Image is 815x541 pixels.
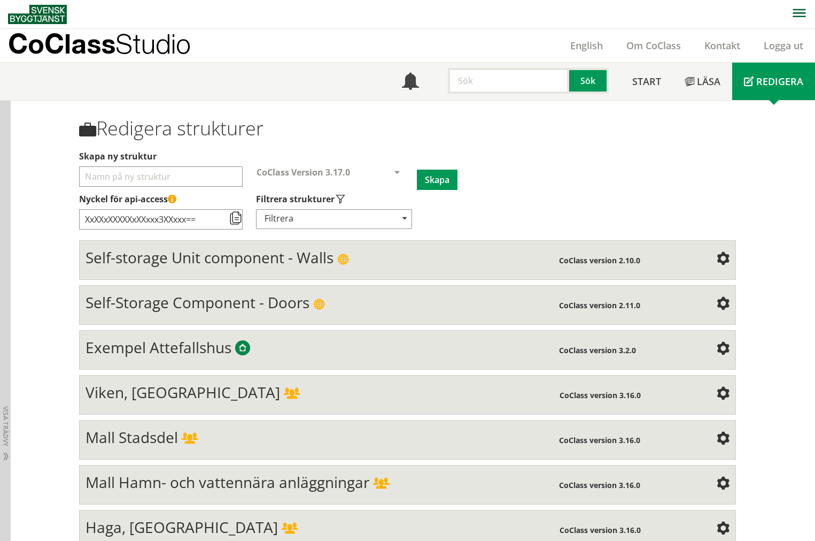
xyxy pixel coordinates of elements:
span: Läsa [697,75,720,88]
label: Välj vilka typer av strukturer som ska visas i din strukturlista [256,193,411,205]
a: Läsa [673,63,732,100]
input: Sök [448,68,569,94]
span: Studio [115,28,191,59]
button: Sök [569,68,609,94]
span: CoClass version 3.16.0 [559,480,640,490]
span: Inställningar [717,253,729,266]
img: Svensk Byggtjänst [8,5,67,24]
span: Delad struktur [182,433,198,445]
span: CoClass Version 3.17.0 [257,166,350,178]
span: Mall Hamn- och vattennära anläggningar [86,472,369,492]
label: Välj ett namn för att skapa en ny struktur [79,150,736,162]
span: Notifikationer [402,74,419,91]
a: CoClassStudio [8,29,214,62]
h1: Redigera strukturer [79,117,736,140]
span: Exempel Attefallshus [86,337,231,357]
span: Publik struktur [337,254,349,265]
span: Mall Stadsdel [86,427,178,447]
input: Nyckel till åtkomststruktur via API (kräver API-licensabonnemang) [79,209,243,230]
input: Välj ett namn för att skapa en ny struktur Välj vilka typer av strukturer som ska visas i din str... [79,166,243,187]
div: Välj CoClass-version för att skapa en ny struktur [248,166,417,193]
span: Redigera [756,75,803,88]
span: Inställningar [717,343,729,356]
a: Om CoClass [615,39,693,52]
span: Publik struktur [313,299,325,310]
span: Denna API-nyckel ger åtkomst till alla strukturer som du har skapat eller delat med dig av. Håll ... [168,195,176,204]
span: Delad struktur [282,523,298,535]
p: CoClass [8,37,191,50]
a: Kontakt [693,39,752,52]
a: Start [620,63,673,100]
span: Self-storage Unit component - Walls [86,247,333,268]
span: Inställningar [717,478,729,491]
span: Visa trädvy [2,406,9,446]
span: Haga, [GEOGRAPHIC_DATA] [86,517,278,537]
span: CoClass version 3.16.0 [560,525,641,535]
label: Nyckel till åtkomststruktur via API (kräver API-licensabonnemang) [79,193,736,205]
span: Start [632,75,661,88]
span: CoClass version 2.10.0 [559,255,640,265]
span: Kopiera [229,212,242,225]
a: English [558,39,615,52]
span: Inställningar [717,298,729,311]
span: Inställningar [717,433,729,446]
span: Inställningar [717,388,729,401]
span: Inställningar [717,523,729,536]
span: Viken, [GEOGRAPHIC_DATA] [86,382,280,402]
span: CoClass version 2.11.0 [559,300,640,310]
a: Redigera [732,63,815,100]
span: Self-Storage Component - Doors [86,292,309,313]
span: Delad struktur [284,388,300,400]
div: Filtrera [256,209,412,229]
span: Byggtjänsts exempelstrukturer [235,341,250,356]
span: CoClass version 3.16.0 [559,435,640,445]
button: Skapa [417,170,457,190]
span: Delad struktur [373,478,389,490]
span: CoClass version 3.16.0 [560,390,641,400]
a: Logga ut [752,39,815,52]
span: CoClass version 3.2.0 [559,345,636,355]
